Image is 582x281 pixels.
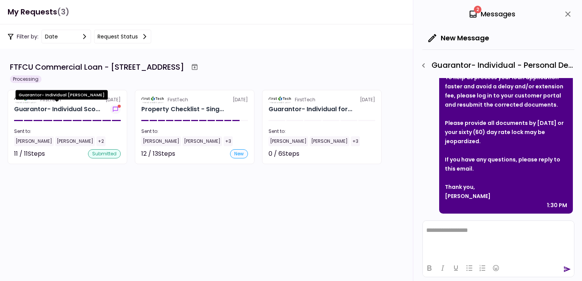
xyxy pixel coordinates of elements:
div: +3 [351,136,360,146]
div: new [230,149,248,158]
div: Property Checklist - Single Tenant for SPECIALTY PROPERTIES LLC 1151-B Hospital Wy, Pocatello, ID [141,105,224,114]
div: If you have any questions, please reply to this email. [445,155,567,173]
div: +3 [224,136,233,146]
button: New Message [422,28,495,48]
span: (3) [57,4,69,20]
div: Please provide all documents by [DATE] or your sixty (60) day rate lock may be jeopardized. [445,118,567,146]
button: Emojis [489,263,502,273]
button: date [42,30,91,43]
div: Filter by: [8,30,151,43]
button: Italic [436,263,449,273]
span: 2 [474,6,481,13]
div: submitted [88,149,121,158]
div: FTFCU Commercial Loan - [STREET_ADDRESS] [10,61,184,73]
button: close [561,8,574,21]
button: show-messages [110,105,121,114]
div: Thank you, [445,182,567,192]
div: To help us process your loan application faster and avoid a delay and/or extension fee, please lo... [445,73,567,109]
button: Numbered list [476,263,489,273]
div: FirstTech [295,96,315,103]
button: Bold [423,263,436,273]
div: Guarantor- Individual - Personal Debt Schedule [417,59,574,72]
div: [DATE] [269,96,375,103]
button: send [563,265,571,273]
div: Guarantor- Individual [PERSON_NAME] [16,90,108,100]
div: 12 / 13 Steps [141,149,175,158]
div: [PERSON_NAME] [445,192,567,201]
div: [PERSON_NAME] [141,136,181,146]
div: [PERSON_NAME] [269,136,308,146]
button: Underline [449,263,462,273]
div: Not started [341,149,375,158]
img: Partner logo [269,96,292,103]
div: Sent to: [14,128,121,135]
div: 0 / 6 Steps [269,149,299,158]
div: Messages [468,8,515,20]
div: [PERSON_NAME] [55,136,95,146]
div: [DATE] [141,96,248,103]
div: Guarantor- Individual Scot Halladay [14,105,100,114]
img: Partner logo [141,96,165,103]
div: Sent to: [269,128,375,135]
div: FirstTech [168,96,188,103]
div: 1:30 PM [547,201,567,210]
button: Archive workflow [188,60,201,74]
div: 11 / 11 Steps [14,149,45,158]
button: Bullet list [463,263,476,273]
img: Partner logo [14,96,37,103]
button: Request status [94,30,151,43]
div: date [45,32,58,41]
div: Processing [10,75,42,83]
h1: My Requests [8,4,69,20]
div: [DATE] [14,96,121,103]
div: Guarantor- Individual for SPECIALTY PROPERTIES LLC Jennifer Halladay [269,105,352,114]
div: [PERSON_NAME] [182,136,222,146]
div: [PERSON_NAME] [310,136,349,146]
div: [PERSON_NAME] [14,136,54,146]
div: Sent to: [141,128,248,135]
iframe: Rich Text Area [423,221,574,259]
div: +2 [96,136,106,146]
